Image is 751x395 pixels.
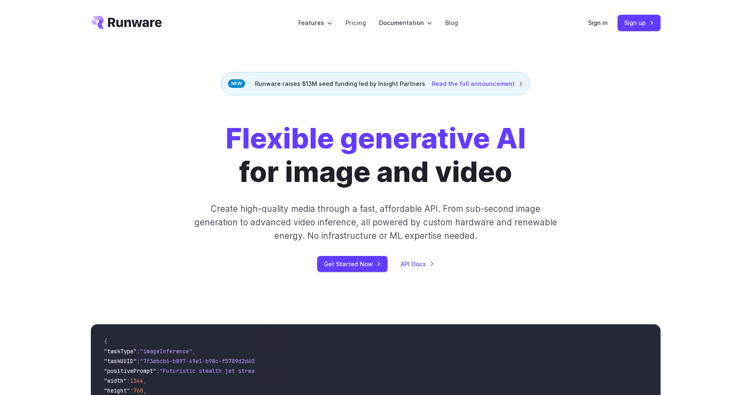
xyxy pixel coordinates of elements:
span: : [137,357,140,365]
span: : [137,348,140,355]
a: Sign in [588,18,608,27]
span: "taskUUID" [104,357,137,365]
span: , [143,377,147,384]
div: Runware raises $13M seed funding led by Insight Partners [221,72,530,95]
span: , [192,348,196,355]
span: : [130,387,133,394]
span: 768 [133,387,143,394]
span: "7f3ebcb6-b897-49e1-b98c-f5789d2d40d7" [140,357,264,365]
a: Go to / [91,16,162,29]
span: : [127,377,130,384]
a: API Docs [401,259,434,269]
span: "positivePrompt" [104,367,156,375]
span: , [143,387,147,394]
span: "width" [104,377,127,384]
label: Documentation [379,18,432,27]
label: Features [298,18,332,27]
p: Create high-quality media through a fast, affordable API. From sub-second image generation to adv... [193,202,558,243]
span: { [104,338,107,345]
span: "imageInference" [140,348,192,355]
a: Blog [445,18,458,27]
a: Get Started Now [317,256,388,272]
h1: for image and video [226,121,526,189]
a: Pricing [345,18,366,27]
a: Sign up [618,15,661,31]
span: : [156,367,160,375]
a: Read the full announcement [432,79,523,88]
strong: Flexible generative AI [226,121,526,155]
span: 1344 [130,377,143,384]
span: "taskType" [104,348,137,355]
span: "height" [104,387,130,394]
span: "Futuristic stealth jet streaking through a neon-lit cityscape with glowing purple exhaust" [160,367,458,375]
